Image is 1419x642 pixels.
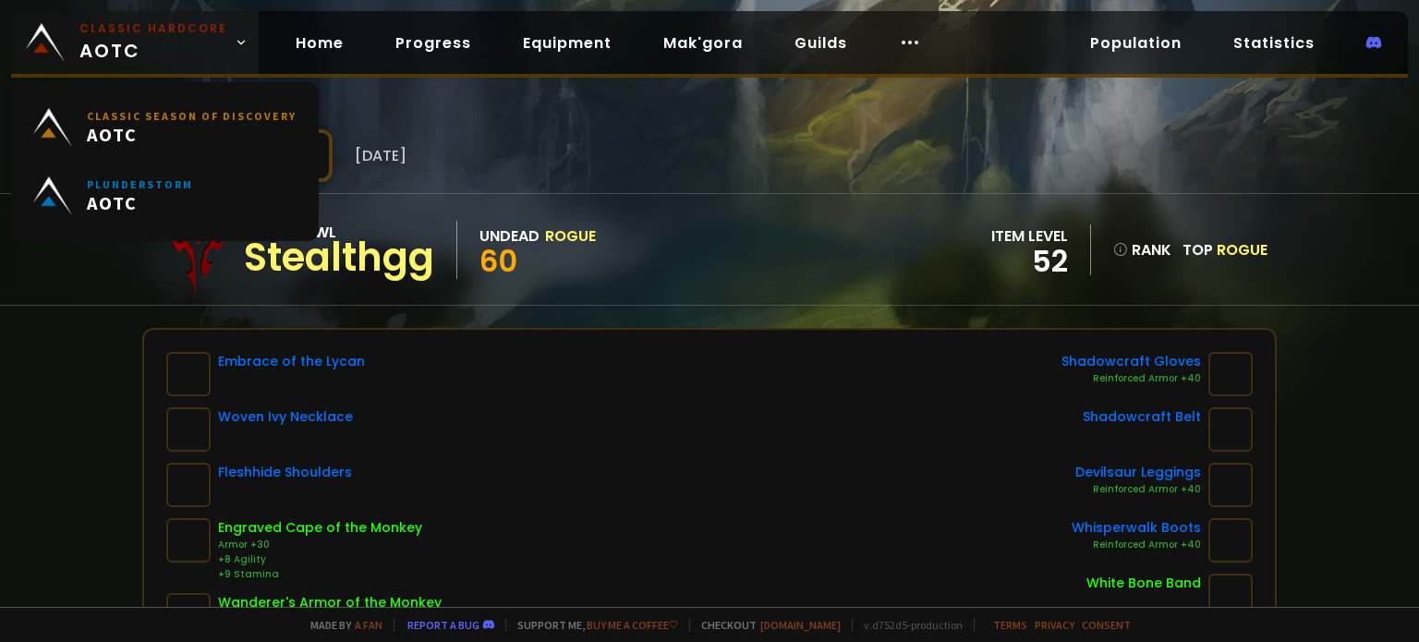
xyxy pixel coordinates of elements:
[545,224,596,248] div: Rogue
[87,191,193,214] span: AOTC
[1075,463,1201,482] div: Devilsaur Leggings
[1219,24,1329,62] a: Statistics
[79,20,227,37] small: Classic Hardcore
[508,24,626,62] a: Equipment
[166,407,211,452] img: item-19159
[1082,618,1131,632] a: Consent
[689,618,841,632] span: Checkout
[218,552,422,567] div: +8 Agility
[218,567,422,582] div: +9 Stamina
[11,11,259,74] a: Classic HardcoreAOTC
[760,618,841,632] a: [DOMAIN_NAME]
[1083,407,1201,427] div: Shadowcraft Belt
[1072,518,1201,538] div: Whisperwalk Boots
[1061,352,1201,371] div: Shadowcraft Gloves
[299,618,382,632] span: Made by
[218,518,422,538] div: Engraved Cape of the Monkey
[479,224,540,248] div: Undead
[991,224,1068,248] div: item level
[355,144,406,167] span: [DATE]
[1072,538,1201,552] div: Reinforced Armor +40
[281,24,358,62] a: Home
[22,93,308,162] a: Classic Season of DiscoveryAOTC
[87,109,297,123] small: Classic Season of Discovery
[218,407,353,427] div: Woven Ivy Necklace
[1075,482,1201,497] div: Reinforced Armor +40
[218,538,422,552] div: Armor +30
[166,463,211,507] img: item-10774
[505,618,678,632] span: Support me,
[587,618,678,632] a: Buy me a coffee
[87,123,297,146] span: AOTC
[993,618,1027,632] a: Terms
[1075,24,1196,62] a: Population
[22,162,308,230] a: PlunderstormAOTC
[1208,518,1253,563] img: item-20255
[649,24,758,62] a: Mak'gora
[244,221,434,244] div: Doomhowl
[1217,239,1267,260] span: Rogue
[1208,463,1253,507] img: item-15062
[218,463,352,482] div: Fleshhide Shoulders
[852,618,963,632] span: v. d752d5 - production
[166,518,211,563] img: item-10231
[381,24,486,62] a: Progress
[1208,352,1253,396] img: item-16712
[166,352,211,396] img: item-9479
[479,240,517,282] span: 60
[780,24,862,62] a: Guilds
[244,244,434,272] div: Stealthgg
[87,177,193,191] small: Plunderstorm
[1208,407,1253,452] img: item-16713
[991,248,1068,275] div: 52
[1061,371,1201,386] div: Reinforced Armor +40
[407,618,479,632] a: Report a bug
[1086,574,1201,593] div: White Bone Band
[79,20,227,65] span: AOTC
[218,593,442,612] div: Wanderer's Armor of the Monkey
[1208,574,1253,618] img: item-11862
[1113,238,1171,261] div: rank
[355,618,382,632] a: a fan
[1182,238,1267,261] div: Top
[218,352,365,371] div: Embrace of the Lycan
[1035,618,1074,632] a: Privacy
